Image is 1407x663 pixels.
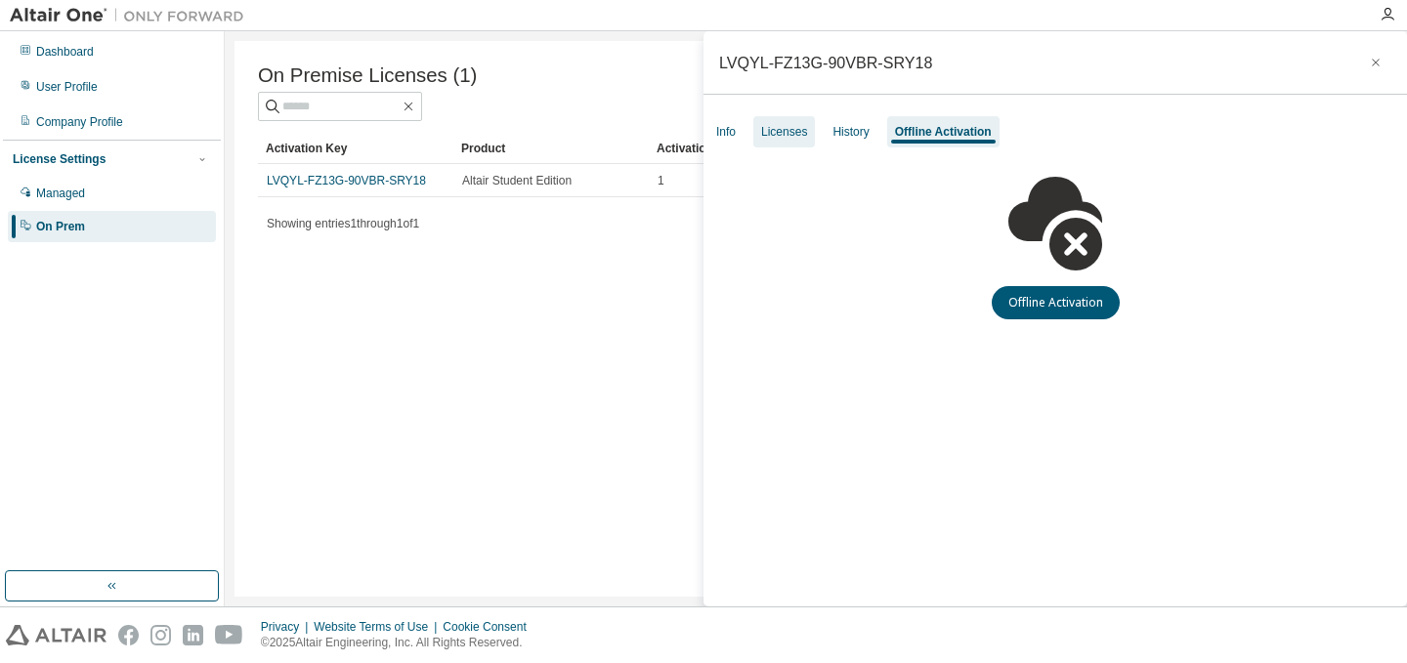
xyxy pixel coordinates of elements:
[761,124,807,140] div: Licenses
[261,635,538,651] p: © 2025 Altair Engineering, Inc. All Rights Reserved.
[461,133,641,164] div: Product
[266,133,446,164] div: Activation Key
[183,625,203,645] img: linkedin.svg
[258,64,477,87] span: On Premise Licenses (1)
[657,133,836,164] div: Activation Allowed
[462,173,572,188] span: Altair Student Edition
[10,6,254,25] img: Altair One
[716,124,736,140] div: Info
[215,625,243,645] img: youtube.svg
[719,55,932,70] div: LVQYL-FZ13G-90VBR-SRY18
[443,619,537,635] div: Cookie Consent
[6,625,107,645] img: altair_logo.svg
[314,619,443,635] div: Website Terms of Use
[13,151,106,167] div: License Settings
[150,625,171,645] img: instagram.svg
[267,217,419,230] span: Showing entries 1 through 1 of 1
[895,124,992,140] div: Offline Activation
[832,124,869,140] div: History
[36,44,94,60] div: Dashboard
[267,174,426,187] a: LVQYL-FZ13G-90VBR-SRY18
[36,79,98,95] div: User Profile
[118,625,139,645] img: facebook.svg
[36,114,123,130] div: Company Profile
[36,219,85,234] div: On Prem
[261,619,314,635] div: Privacy
[658,173,664,188] span: 1
[36,186,85,201] div: Managed
[992,286,1120,319] button: Offline Activation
